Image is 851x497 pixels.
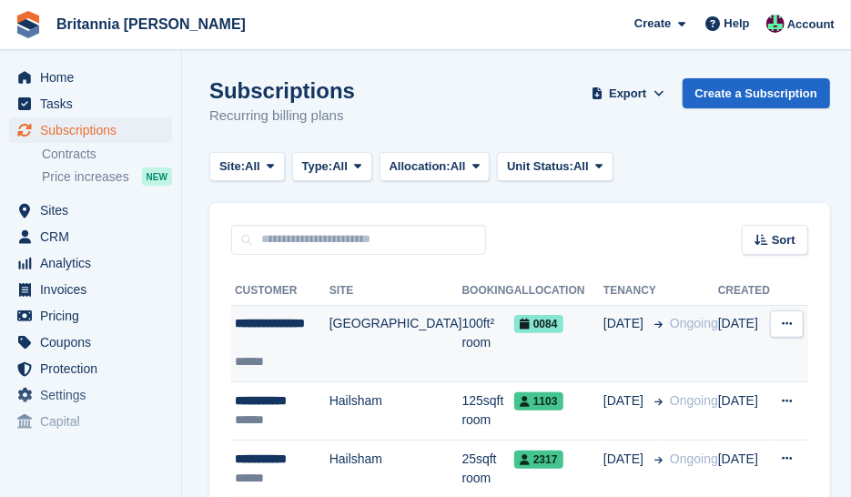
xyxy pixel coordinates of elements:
[40,117,149,143] span: Subscriptions
[40,356,149,381] span: Protection
[9,224,172,249] a: menu
[9,356,172,381] a: menu
[724,15,750,33] span: Help
[9,117,172,143] a: menu
[302,157,333,176] span: Type:
[40,91,149,117] span: Tasks
[40,277,149,302] span: Invoices
[603,450,647,469] span: [DATE]
[670,393,718,408] span: Ongoing
[40,382,149,408] span: Settings
[718,277,770,306] th: Created
[42,168,129,186] span: Price increases
[507,157,573,176] span: Unit Status:
[573,157,589,176] span: All
[209,78,355,103] h1: Subscriptions
[766,15,785,33] img: Louise Fuller
[42,146,172,163] a: Contracts
[683,78,830,108] a: Create a Subscription
[497,152,613,182] button: Unit Status: All
[462,305,514,382] td: 100ft² room
[514,451,563,469] span: 2317
[9,198,172,223] a: menu
[209,152,285,182] button: Site: All
[329,382,462,441] td: Hailsham
[514,315,563,333] span: 0084
[292,152,372,182] button: Type: All
[219,157,245,176] span: Site:
[514,277,603,306] th: Allocation
[209,106,355,127] p: Recurring billing plans
[40,65,149,90] span: Home
[15,11,42,38] img: stora-icon-8386f47178a22dfd0bd8f6a31ec36ba5ce8667c1dd55bd0f319d3a0aa187defe.svg
[16,450,181,468] span: Storefront
[380,152,491,182] button: Allocation: All
[670,451,718,466] span: Ongoing
[603,314,647,333] span: [DATE]
[40,198,149,223] span: Sites
[9,65,172,90] a: menu
[42,167,172,187] a: Price increases NEW
[245,157,260,176] span: All
[772,231,795,249] span: Sort
[9,303,172,329] a: menu
[329,305,462,382] td: [GEOGRAPHIC_DATA]
[514,392,563,411] span: 1103
[40,303,149,329] span: Pricing
[451,157,466,176] span: All
[9,409,172,434] a: menu
[462,277,514,306] th: Booking
[9,250,172,276] a: menu
[9,330,172,355] a: menu
[40,250,149,276] span: Analytics
[332,157,348,176] span: All
[462,382,514,441] td: 125sqft room
[603,277,663,306] th: Tenancy
[634,15,671,33] span: Create
[142,167,172,186] div: NEW
[40,330,149,355] span: Coupons
[40,409,149,434] span: Capital
[718,382,770,441] td: [DATE]
[9,91,172,117] a: menu
[670,316,718,330] span: Ongoing
[329,277,462,306] th: Site
[609,85,646,103] span: Export
[718,305,770,382] td: [DATE]
[40,224,149,249] span: CRM
[49,9,253,39] a: Britannia [PERSON_NAME]
[787,15,835,34] span: Account
[603,391,647,411] span: [DATE]
[9,382,172,408] a: menu
[390,157,451,176] span: Allocation:
[231,277,329,306] th: Customer
[9,277,172,302] a: menu
[588,78,668,108] button: Export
